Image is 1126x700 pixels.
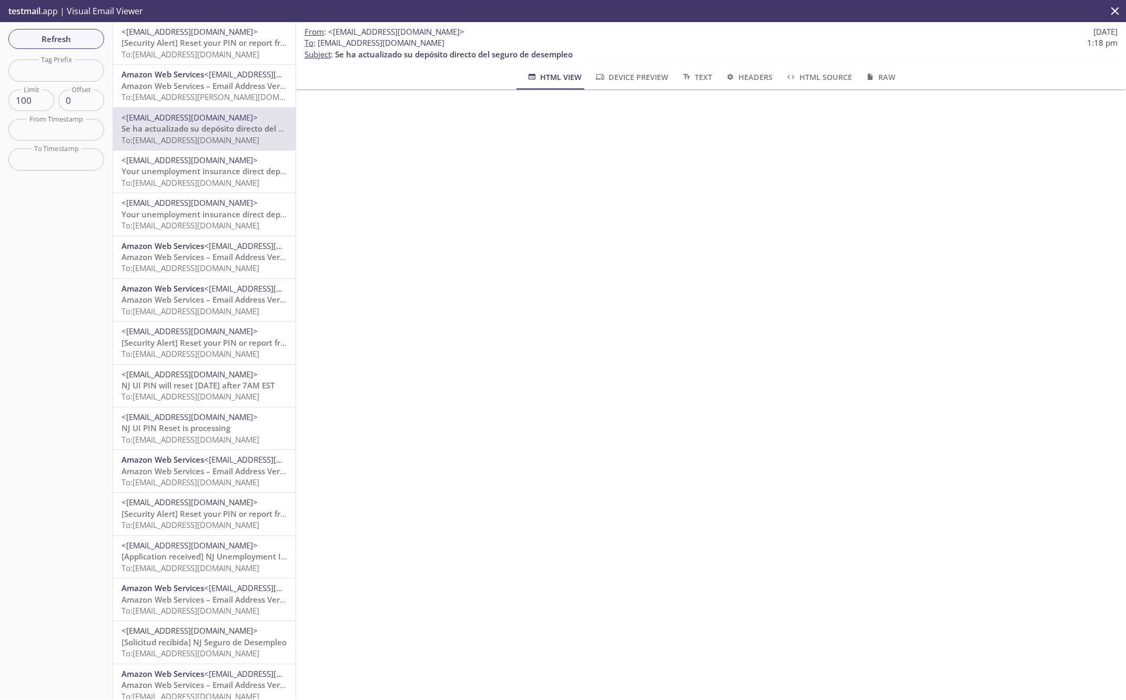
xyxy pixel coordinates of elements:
[121,197,258,208] span: <[EMAIL_ADDRESS][DOMAIN_NAME]>
[305,26,464,37] span: :
[594,71,668,84] span: Device Preview
[121,112,258,123] span: <[EMAIL_ADDRESS][DOMAIN_NAME]>
[113,322,296,364] div: <[EMAIL_ADDRESS][DOMAIN_NAME]>[Security Alert] Reset your PIN or report fraudTo:[EMAIL_ADDRESS][D...
[305,37,1118,60] p: :
[121,241,204,251] span: Amazon Web Services
[113,536,296,578] div: <[EMAIL_ADDRESS][DOMAIN_NAME]>[Application received] NJ Unemployment InsuranceTo:[EMAIL_ADDRESS][...
[204,668,340,679] span: <[EMAIL_ADDRESS][DOMAIN_NAME]>
[681,71,712,84] span: Text
[113,236,296,278] div: Amazon Web Services<[EMAIL_ADDRESS][DOMAIN_NAME]>Amazon Web Services – Email Address Verification...
[121,434,259,445] span: To: [EMAIL_ADDRESS][DOMAIN_NAME]
[121,605,259,616] span: To: [EMAIL_ADDRESS][DOMAIN_NAME]
[121,583,204,593] span: Amazon Web Services
[121,563,259,573] span: To: [EMAIL_ADDRESS][DOMAIN_NAME]
[865,71,896,84] span: Raw
[204,69,340,79] span: <[EMAIL_ADDRESS][DOMAIN_NAME]>
[113,65,296,107] div: Amazon Web Services<[EMAIL_ADDRESS][DOMAIN_NAME]>Amazon Web Services – Email Address Verification...
[121,466,590,476] span: Amazon Web Services – Email Address Verification Request in region [GEOGRAPHIC_DATA] ([GEOGRAPHIC...
[113,108,296,150] div: <[EMAIL_ADDRESS][DOMAIN_NAME]>Se ha actualizado su depósito directo del seguro de desempleoTo:[EM...
[113,193,296,235] div: <[EMAIL_ADDRESS][DOMAIN_NAME]>Your unemployment insurance direct deposit was updatedTo:[EMAIL_ADD...
[121,69,204,79] span: Amazon Web Services
[305,49,331,59] span: Subject
[121,26,258,37] span: <[EMAIL_ADDRESS][DOMAIN_NAME]>
[113,621,296,663] div: <[EMAIL_ADDRESS][DOMAIN_NAME]>[Solicitud recibida] NJ Seguro de DesempleoTo:[EMAIL_ADDRESS][DOMAI...
[113,279,296,321] div: Amazon Web Services<[EMAIL_ADDRESS][DOMAIN_NAME]>Amazon Web Services – Email Address Verification...
[121,294,590,305] span: Amazon Web Services – Email Address Verification Request in region [GEOGRAPHIC_DATA] ([GEOGRAPHIC...
[121,508,295,519] span: [Security Alert] Reset your PIN or report fraud
[121,679,590,690] span: Amazon Web Services – Email Address Verification Request in region [GEOGRAPHIC_DATA] ([GEOGRAPHIC...
[121,252,590,262] span: Amazon Web Services – Email Address Verification Request in region [GEOGRAPHIC_DATA] ([GEOGRAPHIC...
[121,283,204,294] span: Amazon Web Services
[1093,26,1118,37] span: [DATE]
[121,497,258,507] span: <[EMAIL_ADDRESS][DOMAIN_NAME]>
[121,92,320,102] span: To: [EMAIL_ADDRESS][PERSON_NAME][DOMAIN_NAME]
[121,81,590,91] span: Amazon Web Services – Email Address Verification Request in region [GEOGRAPHIC_DATA] ([GEOGRAPHIC...
[121,177,259,188] span: To: [EMAIL_ADDRESS][DOMAIN_NAME]
[725,71,773,84] span: Headers
[121,49,259,59] span: To: [EMAIL_ADDRESS][DOMAIN_NAME]
[113,578,296,621] div: Amazon Web Services<[EMAIL_ADDRESS][DOMAIN_NAME]>Amazon Web Services – Email Address Verification...
[113,450,296,492] div: Amazon Web Services<[EMAIL_ADDRESS][DOMAIN_NAME]>Amazon Web Services – Email Address Verification...
[113,407,296,449] div: <[EMAIL_ADDRESS][DOMAIN_NAME]>NJ UI PIN Reset is processingTo:[EMAIL_ADDRESS][DOMAIN_NAME]
[121,648,259,658] span: To: [EMAIL_ADDRESS][DOMAIN_NAME]
[121,263,259,273] span: To: [EMAIL_ADDRESS][DOMAIN_NAME]
[121,348,259,359] span: To: [EMAIL_ADDRESS][DOMAIN_NAME]
[121,209,345,219] span: Your unemployment insurance direct deposit was updated
[121,155,258,165] span: <[EMAIL_ADDRESS][DOMAIN_NAME]>
[121,37,295,48] span: [Security Alert] Reset your PIN or report fraud
[335,49,573,59] span: Se ha actualizado su depósito directo del seguro de desempleo
[17,32,96,46] span: Refresh
[113,493,296,535] div: <[EMAIL_ADDRESS][DOMAIN_NAME]>[Security Alert] Reset your PIN or report fraudTo:[EMAIL_ADDRESS][D...
[113,151,296,193] div: <[EMAIL_ADDRESS][DOMAIN_NAME]>Your unemployment insurance direct deposit was updatedTo:[EMAIL_ADD...
[121,423,230,433] span: NJ UI PIN Reset is processing
[204,283,340,294] span: <[EMAIL_ADDRESS][DOMAIN_NAME]>
[785,71,851,84] span: HTML Source
[121,477,259,487] span: To: [EMAIL_ADDRESS][DOMAIN_NAME]
[121,412,258,422] span: <[EMAIL_ADDRESS][DOMAIN_NAME]>
[305,26,324,37] span: From
[121,454,204,465] span: Amazon Web Services
[113,365,296,407] div: <[EMAIL_ADDRESS][DOMAIN_NAME]>NJ UI PIN will reset [DATE] after 7AM ESTTo:[EMAIL_ADDRESS][DOMAIN_...
[121,540,258,551] span: <[EMAIL_ADDRESS][DOMAIN_NAME]>
[121,391,259,402] span: To: [EMAIL_ADDRESS][DOMAIN_NAME]
[121,326,258,336] span: <[EMAIL_ADDRESS][DOMAIN_NAME]>
[8,5,40,17] span: testmail
[8,29,104,49] button: Refresh
[121,594,590,605] span: Amazon Web Services – Email Address Verification Request in region [GEOGRAPHIC_DATA] ([GEOGRAPHIC...
[1087,37,1118,48] span: 1:18 pm
[121,220,259,231] span: To: [EMAIL_ADDRESS][DOMAIN_NAME]
[204,241,340,251] span: <[EMAIL_ADDRESS][DOMAIN_NAME]>
[121,337,295,348] span: [Security Alert] Reset your PIN or report fraud
[121,625,258,636] span: <[EMAIL_ADDRESS][DOMAIN_NAME]>
[305,37,444,48] span: : [EMAIL_ADDRESS][DOMAIN_NAME]
[121,637,287,647] span: [Solicitud recibida] NJ Seguro de Desempleo
[121,668,204,679] span: Amazon Web Services
[113,22,296,64] div: <[EMAIL_ADDRESS][DOMAIN_NAME]>[Security Alert] Reset your PIN or report fraudTo:[EMAIL_ADDRESS][D...
[121,123,359,134] span: Se ha actualizado su depósito directo del seguro de desempleo
[121,369,258,379] span: <[EMAIL_ADDRESS][DOMAIN_NAME]>
[526,71,582,84] span: HTML View
[121,380,275,391] span: NJ UI PIN will reset [DATE] after 7AM EST
[121,306,259,316] span: To: [EMAIL_ADDRESS][DOMAIN_NAME]
[121,519,259,530] span: To: [EMAIL_ADDRESS][DOMAIN_NAME]
[121,166,345,176] span: Your unemployment insurance direct deposit was updated
[121,135,259,145] span: To: [EMAIL_ADDRESS][DOMAIN_NAME]
[204,583,340,593] span: <[EMAIL_ADDRESS][DOMAIN_NAME]>
[204,454,340,465] span: <[EMAIL_ADDRESS][DOMAIN_NAME]>
[328,26,464,37] span: <[EMAIL_ADDRESS][DOMAIN_NAME]>
[305,37,313,48] span: To
[121,551,317,562] span: [Application received] NJ Unemployment Insurance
